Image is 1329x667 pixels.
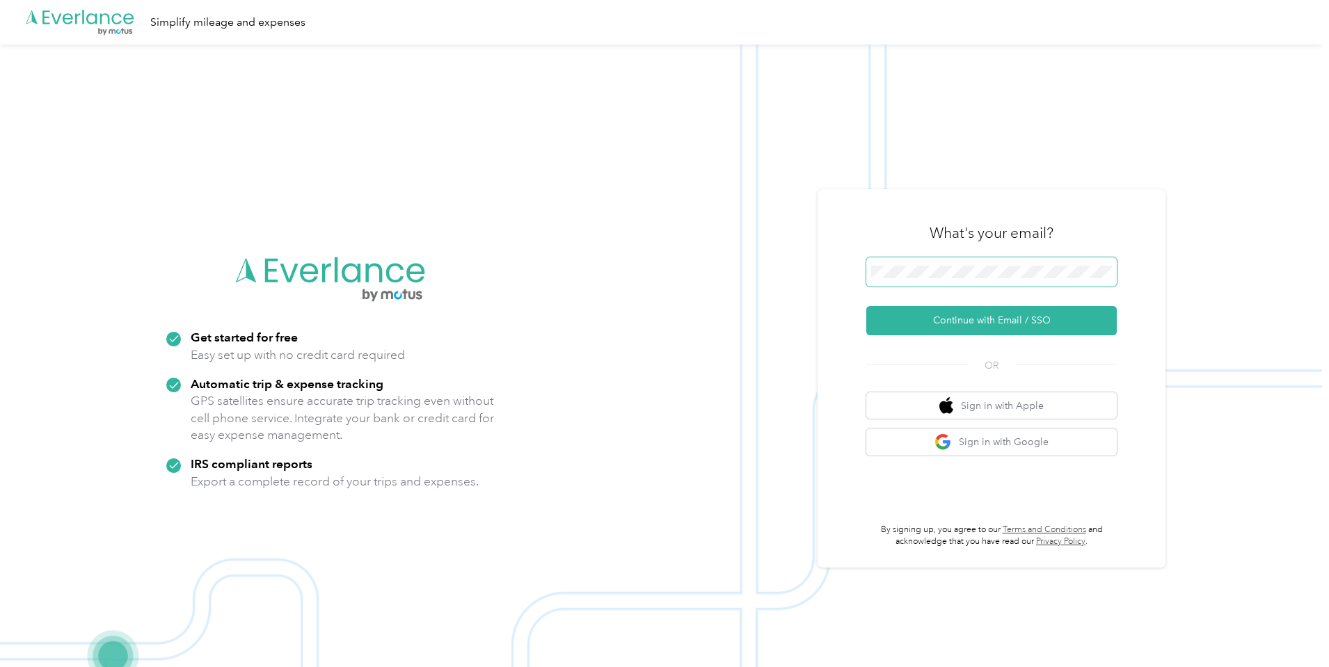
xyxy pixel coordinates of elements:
[1003,524,1086,535] a: Terms and Conditions
[866,392,1117,419] button: apple logoSign in with Apple
[930,223,1053,243] h3: What's your email?
[939,397,953,415] img: apple logo
[191,330,298,344] strong: Get started for free
[967,358,1016,373] span: OR
[191,376,383,391] strong: Automatic trip & expense tracking
[1036,536,1085,547] a: Privacy Policy
[934,433,952,451] img: google logo
[191,473,479,490] p: Export a complete record of your trips and expenses.
[191,392,495,444] p: GPS satellites ensure accurate trip tracking even without cell phone service. Integrate your bank...
[866,524,1117,548] p: By signing up, you agree to our and acknowledge that you have read our .
[150,14,305,31] div: Simplify mileage and expenses
[191,346,405,364] p: Easy set up with no credit card required
[191,456,312,471] strong: IRS compliant reports
[866,428,1117,456] button: google logoSign in with Google
[866,306,1117,335] button: Continue with Email / SSO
